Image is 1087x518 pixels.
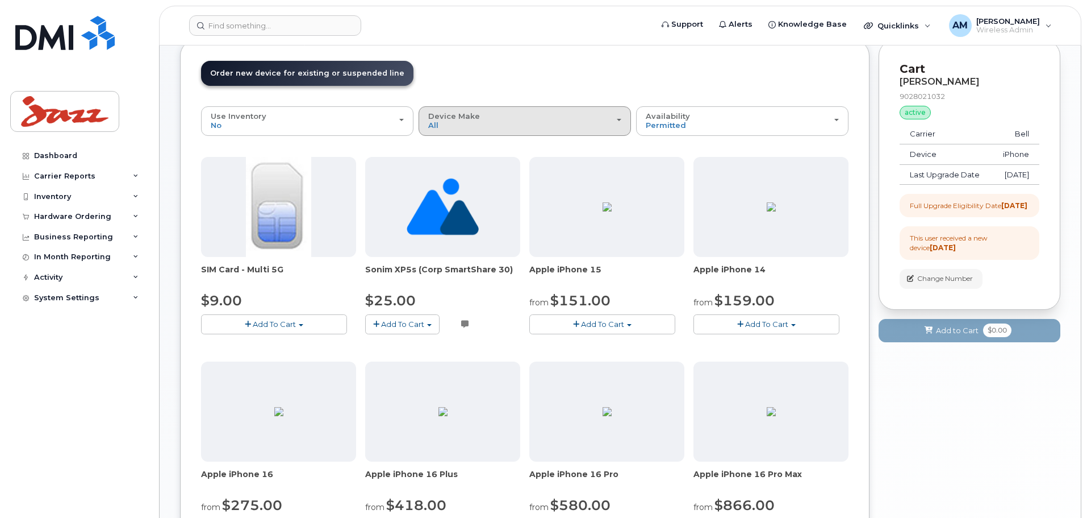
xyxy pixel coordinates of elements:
button: Add To Cart [529,314,675,334]
div: Apple iPhone 16 [201,469,356,491]
span: $9.00 [201,292,242,309]
td: [DATE] [992,165,1039,185]
span: Add To Cart [581,320,624,329]
div: Apple iPhone 15 [529,264,684,287]
span: $159.00 [714,292,775,309]
span: All [428,121,438,130]
span: Use Inventory [211,111,266,121]
span: $275.00 [222,497,282,513]
span: Add to Cart [936,325,979,336]
span: Knowledge Base [778,19,847,30]
span: Add To Cart [253,320,296,329]
strong: [DATE] [1001,201,1027,210]
small: from [365,502,384,512]
span: Order new device for existing or suspended line [210,69,404,77]
div: Angela Marr [941,14,1060,37]
div: active [900,106,931,119]
span: $866.00 [714,497,775,513]
span: Device Make [428,111,480,121]
span: Permitted [646,121,686,130]
input: Find something... [189,15,361,36]
span: $418.00 [386,497,446,513]
td: Carrier [900,124,992,144]
span: Add To Cart [381,320,424,329]
img: no_image_found-2caef05468ed5679b831cfe6fc140e25e0c280774317ffc20a367ab7fd17291e.png [407,157,479,257]
a: Knowledge Base [760,13,855,36]
span: Wireless Admin [976,26,1040,35]
div: 9028021032 [900,92,1039,101]
a: Alerts [711,13,760,36]
div: [PERSON_NAME] [900,77,1039,87]
div: Apple iPhone 16 Pro [529,469,684,491]
span: $25.00 [365,292,416,309]
span: Add To Cart [745,320,788,329]
a: Support [654,13,711,36]
span: No [211,121,221,130]
button: Add To Cart [365,314,440,334]
span: Support [671,19,703,30]
img: 73A59963-EFD8-4598-881B-B96537DCB850.png [767,407,776,416]
small: from [693,502,713,512]
strong: [DATE] [930,243,956,252]
div: Apple iPhone 14 [693,264,848,287]
img: 00D627D4-43E9-49B7-A367-2C99342E128C.jpg [246,157,311,257]
span: Alerts [729,19,752,30]
button: Add to Cart $0.00 [879,319,1060,342]
span: Availability [646,111,690,121]
img: 1AD8B381-DE28-42E7-8D9B-FF8D21CC6502.png [274,407,283,416]
div: Quicklinks [856,14,939,37]
span: Change Number [917,273,973,284]
button: Change Number [900,269,983,289]
span: [PERSON_NAME] [976,16,1040,26]
small: from [201,502,220,512]
button: Availability Permitted [636,106,848,136]
button: Add To Cart [201,314,347,334]
td: Last Upgrade Date [900,165,992,185]
span: $0.00 [983,324,1011,337]
button: Device Make All [419,106,631,136]
div: Apple iPhone 16 Pro Max [693,469,848,491]
div: This user received a new device [910,233,1029,252]
div: SIM Card - Multi 5G [201,264,356,287]
img: CF3D4CB1-4C2B-41DB-9064-0F6C383BB129.png [603,407,612,416]
td: Device [900,144,992,165]
span: $151.00 [550,292,611,309]
button: Use Inventory No [201,106,413,136]
small: from [693,297,713,308]
small: from [529,297,549,308]
span: $580.00 [550,497,611,513]
div: Sonim XP5s (Corp SmartShare 30) [365,264,520,287]
td: iPhone [992,144,1039,165]
span: AM [952,19,968,32]
button: Add To Cart [693,314,839,334]
small: from [529,502,549,512]
div: Apple iPhone 16 Plus [365,469,520,491]
img: 96FE4D95-2934-46F2-B57A-6FE1B9896579.png [603,202,612,212]
img: 6598ED92-4C32-42D3-A63C-95DFAC6CCF4E.png [767,202,776,212]
img: 701041B0-7858-4894-A21F-E352904D2A4C.png [438,407,448,416]
p: Cart [900,61,1039,77]
div: Full Upgrade Eligibility Date [910,201,1027,210]
td: Bell [992,124,1039,144]
span: Quicklinks [877,21,919,30]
